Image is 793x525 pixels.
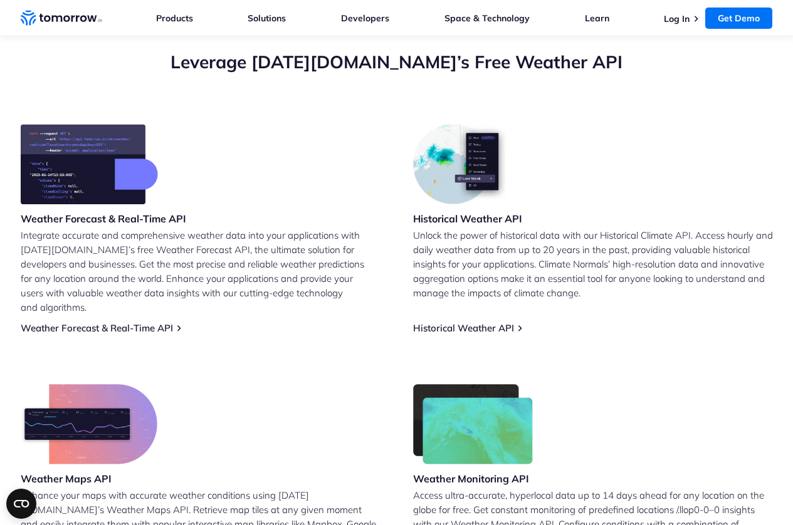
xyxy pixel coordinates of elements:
a: Learn [585,13,609,24]
a: Products [156,13,193,24]
h2: Leverage [DATE][DOMAIN_NAME]’s Free Weather API [21,50,773,74]
p: Unlock the power of historical data with our Historical Climate API. Access hourly and daily weat... [413,228,773,300]
h3: Historical Weather API [413,212,522,226]
h3: Weather Maps API [21,472,157,486]
a: Solutions [248,13,286,24]
p: Integrate accurate and comprehensive weather data into your applications with [DATE][DOMAIN_NAME]... [21,228,381,314]
a: Get Demo [705,8,772,29]
button: Open CMP widget [6,489,36,519]
a: Log In [664,13,690,24]
a: Home link [21,9,102,28]
h3: Weather Forecast & Real-Time API [21,212,186,226]
a: Space & Technology [444,13,530,24]
a: Developers [341,13,389,24]
a: Historical Weather API [413,322,514,334]
h3: Weather Monitoring API [413,472,533,486]
a: Weather Forecast & Real-Time API [21,322,173,334]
